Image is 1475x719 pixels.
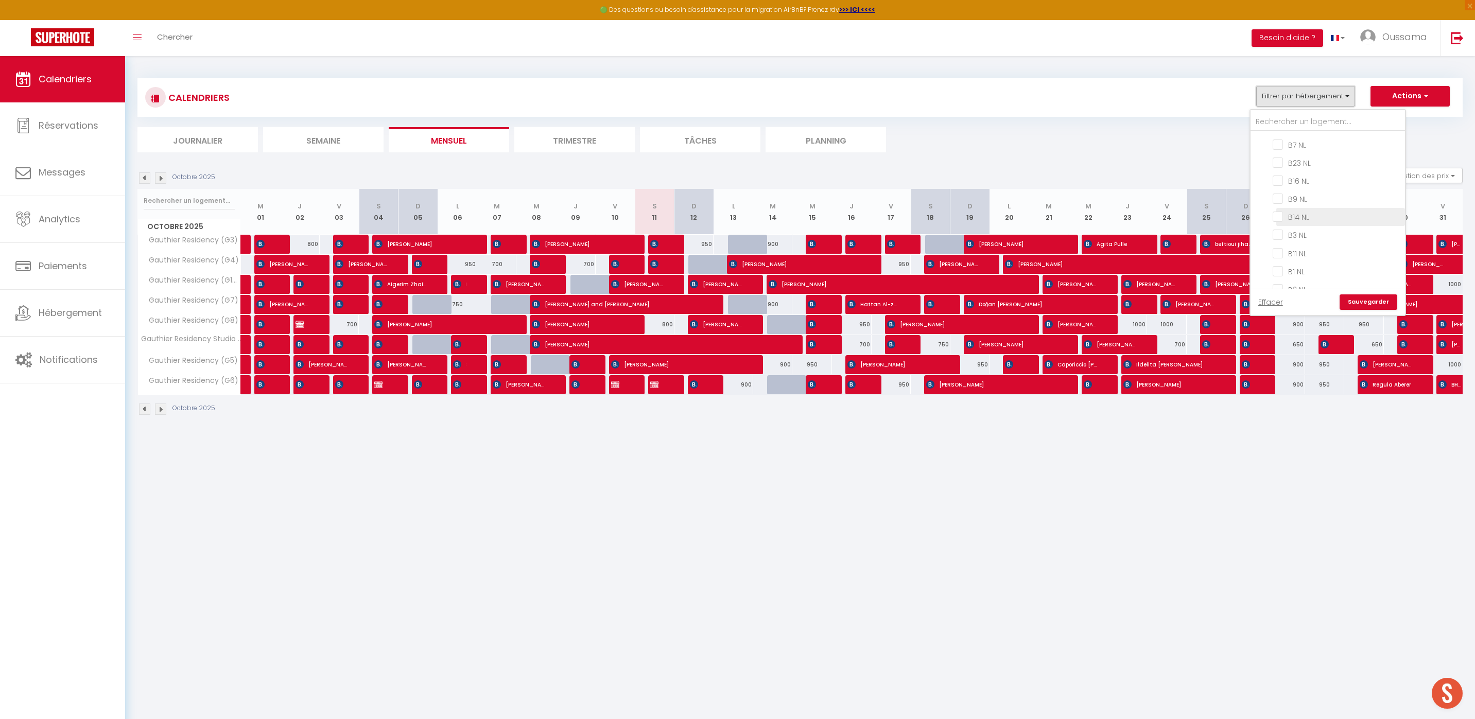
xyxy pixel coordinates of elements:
span: [PERSON_NAME] [1045,314,1098,334]
div: 1000 [1423,275,1463,294]
span: Sofiene AIT ALLA [453,355,466,374]
span: Med amine BAADID [453,274,466,294]
p: Octobre 2025 [172,172,215,182]
span: [PERSON_NAME] [374,335,388,354]
span: Hattan Al-zahrani [847,294,900,314]
span: [PERSON_NAME] [1162,234,1176,254]
span: [PERSON_NAME] [966,234,1058,254]
span: [PERSON_NAME] [808,375,821,394]
span: [PERSON_NAME] [256,254,309,274]
th: 05 [398,189,438,235]
button: Besoin d'aide ? [1252,29,1323,47]
abbr: L [456,201,459,211]
abbr: V [1165,201,1169,211]
span: [PERSON_NAME] [532,314,624,334]
span: [PERSON_NAME] Lyydia [611,274,664,294]
a: Chercher [149,20,200,56]
th: 15 [792,189,832,235]
span: [PERSON_NAME] [PERSON_NAME] [1321,335,1334,354]
span: [PERSON_NAME] [1005,355,1018,374]
abbr: M [770,201,776,211]
div: Ouvrir le chat [1432,678,1463,709]
span: [PERSON_NAME] [1399,314,1413,334]
span: [PERSON_NAME] [1242,375,1255,394]
span: [PERSON_NAME] [532,234,624,254]
span: [PERSON_NAME] [650,254,664,274]
div: 900 [1265,375,1305,394]
th: 02 [280,189,320,235]
span: [PERSON_NAME] [256,375,270,394]
span: B1 NL [1288,267,1305,277]
div: Filtrer par hébergement [1250,109,1406,316]
abbr: V [613,201,617,211]
div: 900 [714,375,753,394]
div: 950 [1305,315,1345,334]
div: 950 [438,255,477,274]
span: [PERSON_NAME] [1123,274,1176,294]
span: [PERSON_NAME] [335,294,349,314]
abbr: J [574,201,578,211]
div: 950 [832,315,872,334]
span: [PERSON_NAME] [1084,335,1137,354]
span: [PERSON_NAME] [729,254,861,274]
strong: >>> ICI <<<< [839,5,875,14]
span: Wafa Arjane [256,314,270,334]
span: [PERSON_NAME] [1242,294,1295,314]
a: Effacer [1258,296,1283,308]
abbr: J [1125,201,1130,211]
span: [PERSON_NAME] [1084,375,1097,394]
span: Gauthier Residency (G3) [140,235,240,246]
span: B16 NL [1288,176,1309,186]
span: [PERSON_NAME] [414,254,427,274]
span: [PERSON_NAME] [1399,335,1413,354]
span: [PERSON_NAME] [453,375,466,394]
span: [PERSON_NAME] [296,314,309,334]
span: [PERSON_NAME] [374,375,388,394]
abbr: L [1008,201,1011,211]
span: bettioui jihane [1202,234,1255,254]
span: [PERSON_NAME] [887,234,900,254]
div: 1000 [1147,315,1187,334]
span: [PERSON_NAME] [1399,254,1447,274]
input: Rechercher un logement... [144,191,235,210]
th: 18 [911,189,950,235]
span: [PERSON_NAME] [374,234,467,254]
span: [PERSON_NAME] [847,234,861,254]
th: 16 [832,189,872,235]
div: 750 [438,295,477,314]
span: [PERSON_NAME] [966,335,1058,354]
span: [PERSON_NAME] Ste Gr management [1438,335,1462,354]
span: [PERSON_NAME] [296,355,349,374]
span: [PERSON_NAME] [611,375,624,394]
abbr: J [298,201,302,211]
span: [PERSON_NAME] [256,355,270,374]
input: Rechercher un logement... [1251,113,1405,131]
abbr: M [533,201,540,211]
a: [PERSON_NAME] [241,275,246,294]
th: 22 [1068,189,1108,235]
a: [PERSON_NAME] [241,315,246,335]
span: [PERSON_NAME] [611,355,743,374]
a: [PERSON_NAME] [241,295,246,314]
span: [PERSON_NAME] [296,335,309,354]
span: Gauthier Residency (G10) [140,275,242,286]
abbr: S [376,201,381,211]
span: Octobre 2025 [138,219,240,234]
span: [PERSON_NAME] [926,294,940,314]
span: [PERSON_NAME] [256,294,309,314]
p: Octobre 2025 [172,404,215,413]
h3: CALENDRIERS [166,86,230,109]
li: Journalier [137,127,258,152]
th: 10 [596,189,635,235]
span: [PERSON_NAME] [808,294,821,314]
abbr: D [1243,201,1248,211]
span: [PERSON_NAME] de [PERSON_NAME] [1162,294,1216,314]
span: [PERSON_NAME] [1202,314,1216,334]
div: 750 [911,335,950,354]
span: B11 NL [1288,249,1307,259]
span: [PERSON_NAME] [571,355,585,374]
th: 14 [753,189,793,235]
div: 900 [1265,355,1305,374]
th: 17 [872,189,911,235]
abbr: S [928,201,933,211]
